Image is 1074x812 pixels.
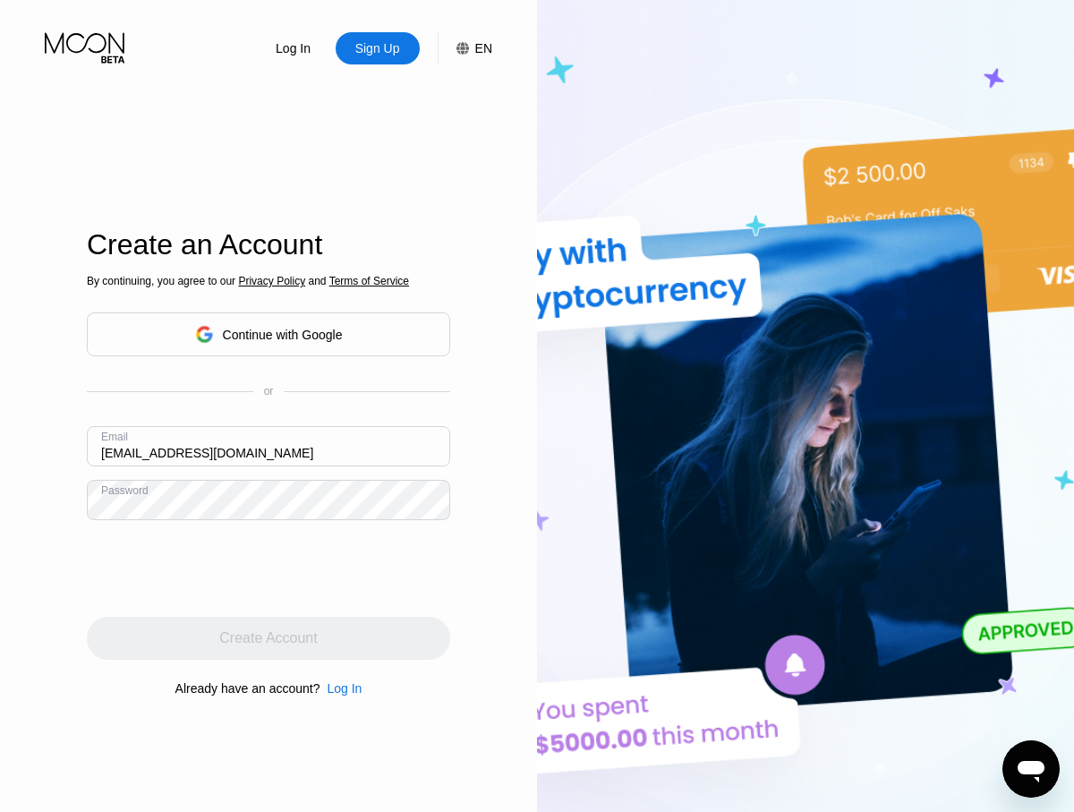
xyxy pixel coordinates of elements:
[264,385,274,397] div: or
[305,275,329,287] span: and
[238,275,305,287] span: Privacy Policy
[87,275,450,287] div: By continuing, you agree to our
[223,328,343,342] div: Continue with Google
[274,39,312,57] div: Log In
[329,275,409,287] span: Terms of Service
[475,41,492,56] div: EN
[327,681,362,696] div: Log In
[101,431,128,443] div: Email
[87,534,359,603] iframe: reCAPTCHA
[354,39,402,57] div: Sign Up
[336,32,420,64] div: Sign Up
[251,32,336,64] div: Log In
[438,32,492,64] div: EN
[101,484,149,497] div: Password
[175,681,320,696] div: Already have an account?
[320,681,362,696] div: Log In
[87,312,450,356] div: Continue with Google
[87,228,450,261] div: Create an Account
[1002,740,1060,798] iframe: Button to launch messaging window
